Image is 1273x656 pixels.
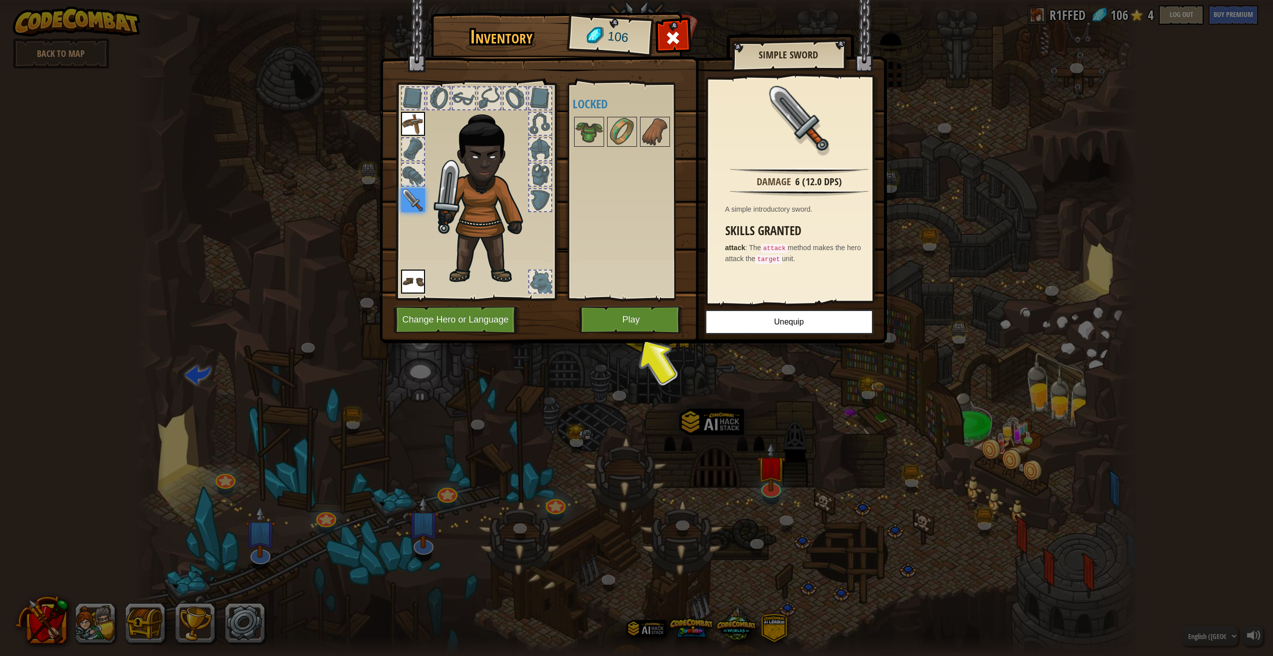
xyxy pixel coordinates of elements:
[742,49,836,60] h2: Simple Sword
[725,224,879,238] h3: Skills Granted
[433,102,541,286] img: champion_hair.png
[761,244,788,253] code: attack
[607,27,629,47] span: 106
[757,175,791,189] div: Damage
[438,26,565,47] h1: Inventory
[745,244,749,252] span: :
[608,118,636,146] img: portrait.png
[579,306,683,333] button: Play
[641,118,669,146] img: portrait.png
[730,190,868,196] img: hr.png
[725,244,861,263] span: The method makes the hero attack the unit.
[401,188,425,212] img: portrait.png
[755,255,782,264] code: target
[795,175,842,189] div: 6 (12.0 DPS)
[767,86,832,151] img: portrait.png
[401,270,425,294] img: portrait.png
[725,204,879,214] div: A simple introductory sword.
[705,310,873,334] button: Unequip
[394,306,520,333] button: Change Hero or Language
[725,244,745,252] strong: attack
[730,168,868,174] img: hr.png
[573,97,698,110] h4: Locked
[401,112,425,136] img: portrait.png
[575,118,603,146] img: portrait.png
